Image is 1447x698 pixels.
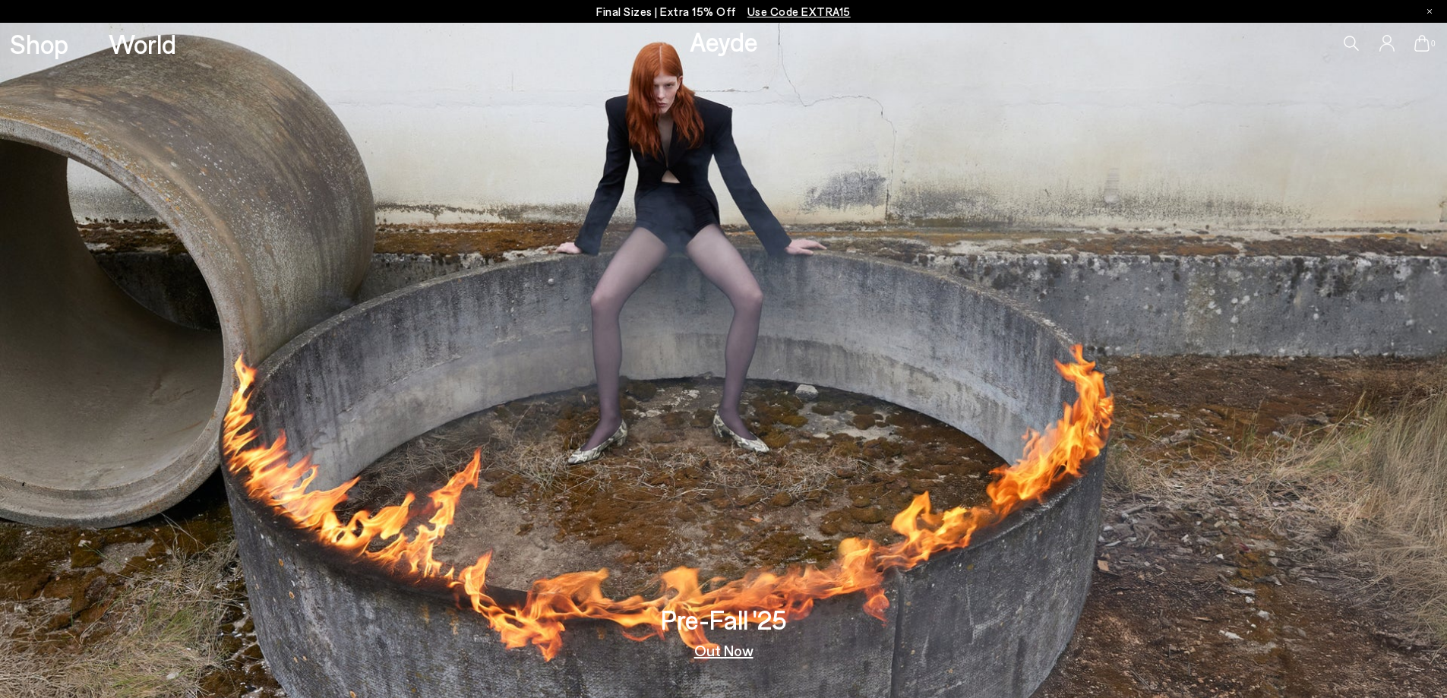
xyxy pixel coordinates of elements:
[690,25,758,57] a: Aeyde
[10,30,68,57] a: Shop
[661,606,787,633] h3: Pre-Fall '25
[747,5,851,18] span: Navigate to /collections/ss25-final-sizes
[1414,35,1430,52] a: 0
[1430,39,1437,48] span: 0
[109,30,176,57] a: World
[694,643,754,658] a: Out Now
[596,2,851,21] p: Final Sizes | Extra 15% Off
